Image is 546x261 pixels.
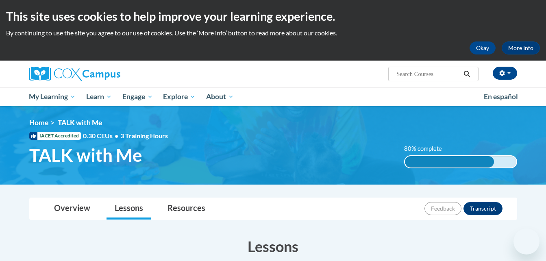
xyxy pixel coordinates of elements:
[424,202,461,215] button: Feedback
[29,67,120,81] img: Cox Campus
[120,132,168,139] span: 3 Training Hours
[396,69,461,79] input: Search Courses
[463,202,502,215] button: Transcript
[159,198,213,220] a: Resources
[461,69,473,79] button: Search
[6,28,540,37] p: By continuing to use the site you agree to our use of cookies. Use the ‘More info’ button to read...
[81,87,117,106] a: Learn
[117,87,158,106] a: Engage
[107,198,151,220] a: Lessons
[404,144,451,153] label: 80% complete
[201,87,239,106] a: About
[206,92,234,102] span: About
[158,87,201,106] a: Explore
[493,67,517,80] button: Account Settings
[115,132,118,139] span: •
[6,8,540,24] h2: This site uses cookies to help improve your learning experience.
[17,87,529,106] div: Main menu
[46,198,98,220] a: Overview
[163,92,196,102] span: Explore
[122,92,153,102] span: Engage
[470,41,496,54] button: Okay
[86,92,112,102] span: Learn
[29,144,142,166] span: TALK with Me
[484,92,518,101] span: En español
[83,131,120,140] span: 0.30 CEUs
[58,118,102,127] span: TALK with Me
[29,236,517,257] h3: Lessons
[29,92,76,102] span: My Learning
[405,156,494,167] div: 80% complete
[24,87,81,106] a: My Learning
[29,118,48,127] a: Home
[29,132,81,140] span: IACET Accredited
[502,41,540,54] a: More Info
[29,67,184,81] a: Cox Campus
[479,88,523,105] a: En español
[513,228,539,254] iframe: Button to launch messaging window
